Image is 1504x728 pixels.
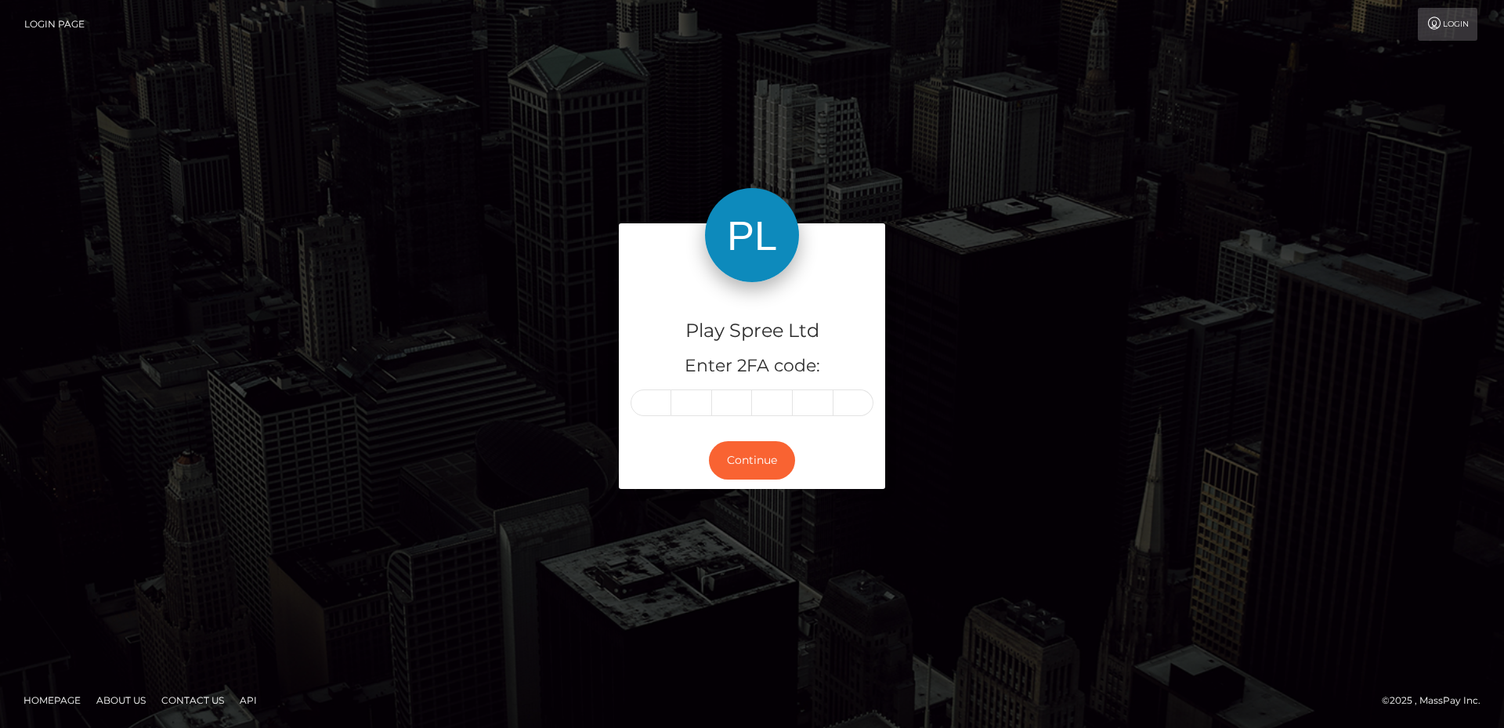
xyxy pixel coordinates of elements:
[709,441,795,480] button: Continue
[233,688,263,712] a: API
[1382,692,1492,709] div: © 2025 , MassPay Inc.
[1418,8,1477,41] a: Login
[17,688,87,712] a: Homepage
[631,354,873,378] h5: Enter 2FA code:
[705,188,799,282] img: Play Spree Ltd
[90,688,152,712] a: About Us
[24,8,85,41] a: Login Page
[155,688,230,712] a: Contact Us
[631,317,873,345] h4: Play Spree Ltd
